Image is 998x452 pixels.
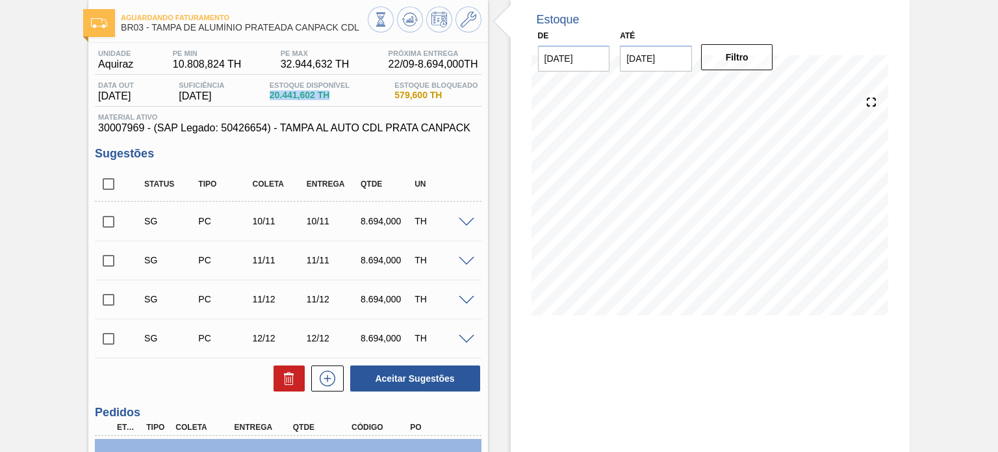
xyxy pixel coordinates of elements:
[538,31,549,40] label: De
[620,46,692,72] input: dd/mm/yyyy
[357,179,416,189] div: Qtde
[350,366,480,392] button: Aceitar Sugestões
[195,333,254,343] div: Pedido de Compra
[411,255,470,265] div: TH
[357,294,416,304] div: 8.694,000
[389,49,478,57] span: Próxima Entrega
[195,179,254,189] div: Tipo
[95,147,481,161] h3: Sugestões
[389,59,478,70] span: 22/09 - 8.694,000 TH
[173,59,242,70] span: 10.808,824 TH
[114,423,143,432] div: Etapa
[249,179,309,189] div: Coleta
[394,81,478,89] span: Estoque Bloqueado
[290,423,354,432] div: Qtde
[397,7,423,33] button: Atualizar Gráfico
[701,44,773,70] button: Filtro
[281,49,350,57] span: PE MAX
[98,90,134,102] span: [DATE]
[281,59,350,70] span: 32.944,632 TH
[98,49,133,57] span: Unidade
[91,18,107,28] img: Ícone
[141,179,200,189] div: Status
[249,294,309,304] div: 11/12/2025
[357,255,416,265] div: 8.694,000
[426,7,452,33] button: Programar Estoque
[303,216,363,226] div: 10/11/2025
[303,179,363,189] div: Entrega
[141,333,200,343] div: Sugestão Criada
[98,113,478,121] span: Material ativo
[231,423,296,432] div: Entrega
[368,7,394,33] button: Visão Geral dos Estoques
[305,366,344,392] div: Nova sugestão
[179,81,224,89] span: Suficiência
[141,294,200,304] div: Sugestão Criada
[143,423,172,432] div: Tipo
[195,255,254,265] div: Pedido de Compra
[411,294,470,304] div: TH
[249,333,309,343] div: 12/12/2025
[179,90,224,102] span: [DATE]
[173,49,242,57] span: PE MIN
[270,90,350,100] span: 20.441,602 TH
[538,46,610,72] input: dd/mm/yyyy
[270,81,350,89] span: Estoque Disponível
[344,364,481,393] div: Aceitar Sugestões
[121,23,367,33] span: BR03 - TAMPA DE ALUMÍNIO PRATEADA CANPACK CDL
[98,122,478,134] span: 30007969 - (SAP Legado: 50426654) - TAMPA AL AUTO CDL PRATA CANPACK
[98,59,133,70] span: Aquiraz
[357,333,416,343] div: 8.694,000
[98,81,134,89] span: Data out
[267,366,305,392] div: Excluir Sugestões
[348,423,413,432] div: Código
[455,7,481,33] button: Ir ao Master Data / Geral
[411,333,470,343] div: TH
[411,216,470,226] div: TH
[394,90,478,100] span: 579,600 TH
[411,179,470,189] div: UN
[303,255,363,265] div: 11/11/2025
[537,13,580,27] div: Estoque
[407,423,471,432] div: PO
[141,255,200,265] div: Sugestão Criada
[121,14,367,21] span: Aguardando Faturamento
[303,333,363,343] div: 12/12/2025
[357,216,416,226] div: 8.694,000
[249,255,309,265] div: 11/11/2025
[620,31,635,40] label: Até
[141,216,200,226] div: Sugestão Criada
[172,423,237,432] div: Coleta
[95,406,481,419] h3: Pedidos
[249,216,309,226] div: 10/11/2025
[195,216,254,226] div: Pedido de Compra
[195,294,254,304] div: Pedido de Compra
[303,294,363,304] div: 11/12/2025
